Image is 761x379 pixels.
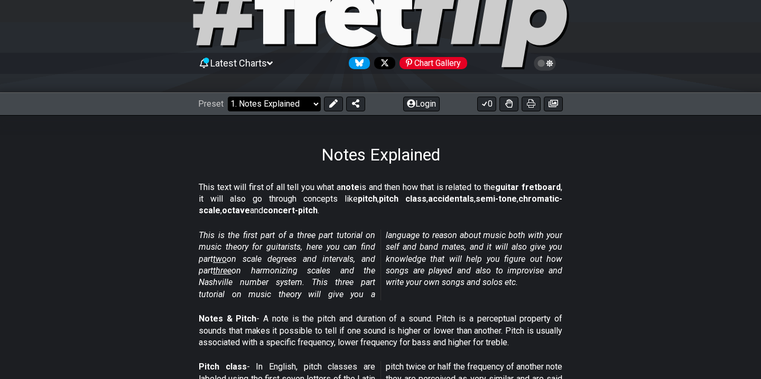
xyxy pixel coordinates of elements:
p: - A note is the pitch and duration of a sound. Pitch is a perceptual property of sounds that make... [199,313,562,348]
p: This text will first of all tell you what a is and then how that is related to the , it will also... [199,182,562,217]
h1: Notes Explained [321,145,440,165]
button: Edit Preset [324,97,343,111]
span: two [213,254,227,264]
a: Follow #fretflip at Bluesky [345,57,370,69]
strong: semi-tone [476,194,517,204]
strong: octave [222,205,250,215]
strong: guitar fretboard [495,182,561,192]
strong: pitch [358,194,377,204]
em: This is the first part of a three part tutorial on music theory for guitarists, here you can find... [199,230,562,299]
span: Latest Charts [210,58,267,69]
button: Print [522,97,541,111]
select: Preset [228,97,321,111]
button: Share Preset [346,97,365,111]
strong: pitch class [379,194,426,204]
a: Follow #fretflip at X [370,57,395,69]
strong: note [341,182,359,192]
button: Login [403,97,440,111]
strong: accidentals [428,194,474,204]
span: Preset [198,99,224,109]
button: Toggle Dexterity for all fretkits [499,97,518,111]
a: #fretflip at Pinterest [395,57,467,69]
button: Create image [544,97,563,111]
strong: Notes & Pitch [199,314,256,324]
strong: concert-pitch [263,205,318,215]
strong: Pitch class [199,362,247,372]
span: three [213,266,231,276]
span: Toggle light / dark theme [539,59,551,68]
div: Chart Gallery [400,57,467,69]
button: 0 [477,97,496,111]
